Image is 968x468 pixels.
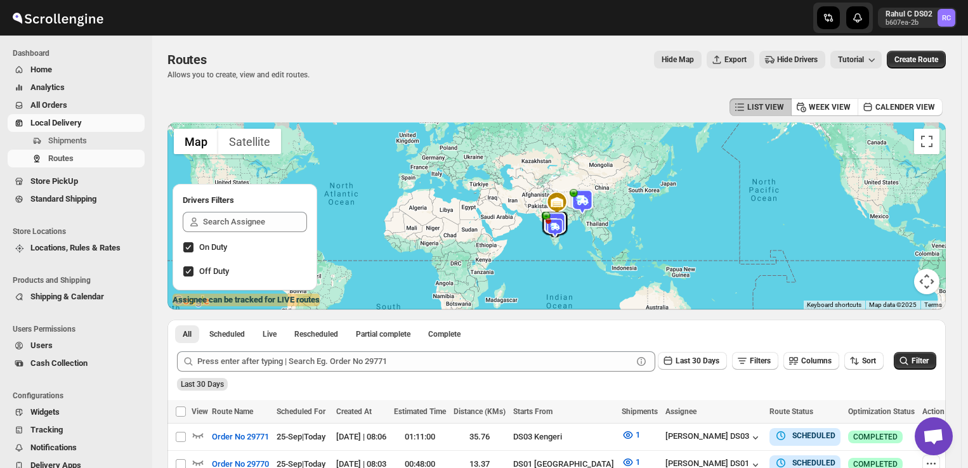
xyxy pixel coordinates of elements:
button: CALENDER VIEW [858,98,943,116]
span: Filters [750,356,771,365]
button: WEEK VIEW [791,98,858,116]
span: Filter [912,356,929,365]
span: Users Permissions [13,324,146,334]
span: Complete [428,329,461,339]
button: Widgets [8,403,145,421]
span: Scheduled For [277,407,325,416]
button: All routes [175,325,199,343]
span: Rahul C DS02 [938,9,955,27]
button: User menu [878,8,957,28]
button: Notifications [8,439,145,457]
span: Standard Shipping [30,194,96,204]
span: All Orders [30,100,67,110]
span: Partial complete [356,329,410,339]
span: Hide Drivers [777,55,818,65]
p: Allows you to create, view and edit routes. [167,70,310,80]
button: Filter [894,352,936,370]
span: Tutorial [838,55,864,64]
span: Users [30,341,53,350]
span: LIST VIEW [747,102,784,112]
span: Action [922,407,945,416]
span: Local Delivery [30,118,82,127]
span: Create Route [894,55,938,65]
span: Last 30 Days [676,356,719,365]
button: Export [707,51,754,68]
span: Sort [862,356,876,365]
span: Last 30 Days [181,380,224,389]
span: 25-Sep | Today [277,432,325,441]
span: Locations, Rules & Rates [30,243,121,252]
button: SCHEDULED [775,429,835,442]
span: Scheduled [209,329,245,339]
button: Cash Collection [8,354,145,372]
button: LIST VIEW [729,98,792,116]
span: Home [30,65,52,74]
span: Store Locations [13,226,146,237]
div: [DATE] | 08:06 [336,431,386,443]
span: Shipping & Calendar [30,292,104,301]
button: Shipments [8,132,145,150]
button: Last 30 Days [658,352,727,370]
span: Store PickUp [30,176,78,186]
button: Order No 29771 [204,427,277,447]
button: Sort [844,352,884,370]
button: Users [8,337,145,354]
button: Routes [8,150,145,167]
span: Tracking [30,425,63,434]
span: Export [724,55,747,65]
div: Open chat [915,417,953,455]
span: Estimated Time [394,407,446,416]
span: View [192,407,208,416]
span: Live [263,329,277,339]
span: On Duty [199,242,227,252]
b: SCHEDULED [792,458,835,467]
p: Rahul C DS02 [886,9,932,19]
img: Google [171,293,213,309]
span: Starts From [513,407,553,416]
span: Products and Shipping [13,275,146,285]
b: SCHEDULED [792,431,835,440]
span: COMPLETED [853,432,898,442]
span: All [183,329,192,339]
button: Hide Drivers [759,51,825,68]
button: [PERSON_NAME] DS03 [665,431,762,444]
span: 1 [636,430,640,439]
a: Open this area in Google Maps (opens a new window) [171,293,213,309]
button: Map camera controls [914,269,939,294]
span: Distance (KMs) [454,407,506,416]
img: ScrollEngine [10,2,105,34]
span: Route Status [769,407,813,416]
button: Tutorial [830,51,882,68]
span: Off Duty [199,266,229,276]
button: Show street map [174,129,218,154]
span: Configurations [13,391,146,401]
button: 1 [614,425,648,445]
span: Routes [167,52,207,67]
text: RC [942,14,951,22]
span: Optimization Status [848,407,915,416]
h2: Drivers Filters [183,194,307,207]
div: 01:11:00 [394,431,446,443]
p: b607ea-2b [886,19,932,27]
span: Hide Map [662,55,694,65]
span: Rescheduled [294,329,338,339]
a: Terms (opens in new tab) [924,301,942,308]
div: 35.76 [454,431,506,443]
button: Tracking [8,421,145,439]
input: Search Assignee [203,212,307,232]
span: Columns [801,356,832,365]
button: Columns [783,352,839,370]
input: Press enter after typing | Search Eg. Order No 29771 [197,351,632,372]
span: Map data ©2025 [869,301,917,308]
button: Create Route [887,51,946,68]
span: Shipments [48,136,87,145]
span: Notifications [30,443,77,452]
button: Toggle fullscreen view [914,129,939,154]
button: Analytics [8,79,145,96]
button: Home [8,61,145,79]
span: CALENDER VIEW [875,102,935,112]
span: Assignee [665,407,697,416]
button: Locations, Rules & Rates [8,239,145,257]
span: WEEK VIEW [809,102,851,112]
